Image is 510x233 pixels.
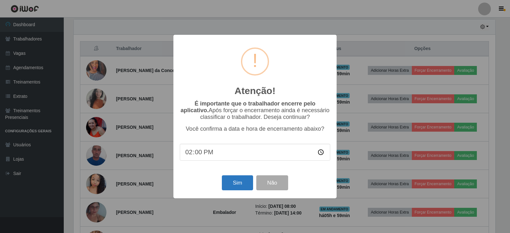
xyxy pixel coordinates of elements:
button: Sim [222,175,253,190]
b: É importante que o trabalhador encerre pelo aplicativo. [180,100,315,113]
h2: Atenção! [235,85,275,97]
p: Você confirma a data e hora de encerramento abaixo? [180,126,330,132]
button: Não [256,175,288,190]
p: Após forçar o encerramento ainda é necessário classificar o trabalhador. Deseja continuar? [180,100,330,120]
